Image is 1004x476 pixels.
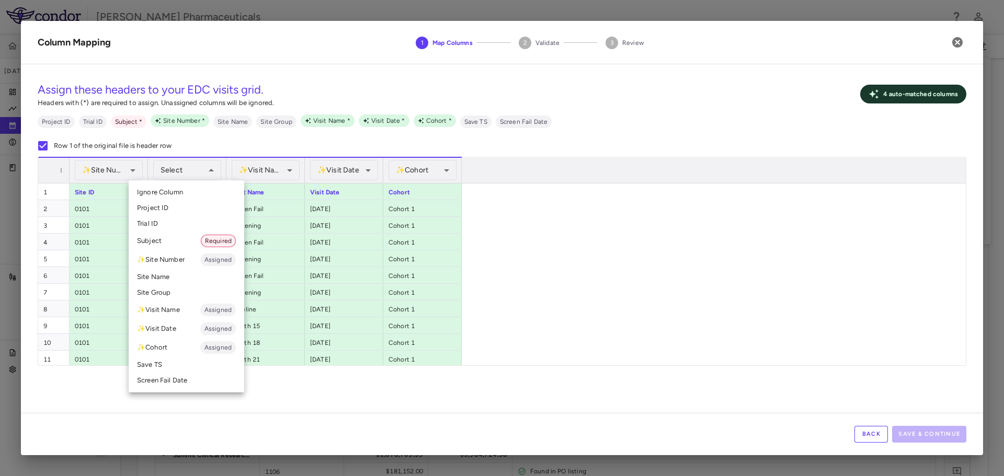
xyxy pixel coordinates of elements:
[200,255,236,264] span: Assigned
[129,250,244,269] li: ✨ Site Number
[200,305,236,315] span: Assigned
[129,285,244,300] li: Site Group
[129,216,244,231] li: Trial ID
[201,236,235,246] span: Required
[129,231,244,250] li: Subject
[129,300,244,319] li: ✨ Visit Name
[129,373,244,388] li: Screen Fail Date
[200,343,236,352] span: Assigned
[137,188,183,197] span: Ignore Column
[129,319,244,338] li: ✨ Visit Date
[129,357,244,373] li: Save TS
[129,338,244,357] li: ✨ Cohort
[129,269,244,285] li: Site Name
[129,200,244,216] li: Project ID
[200,324,236,333] span: Assigned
